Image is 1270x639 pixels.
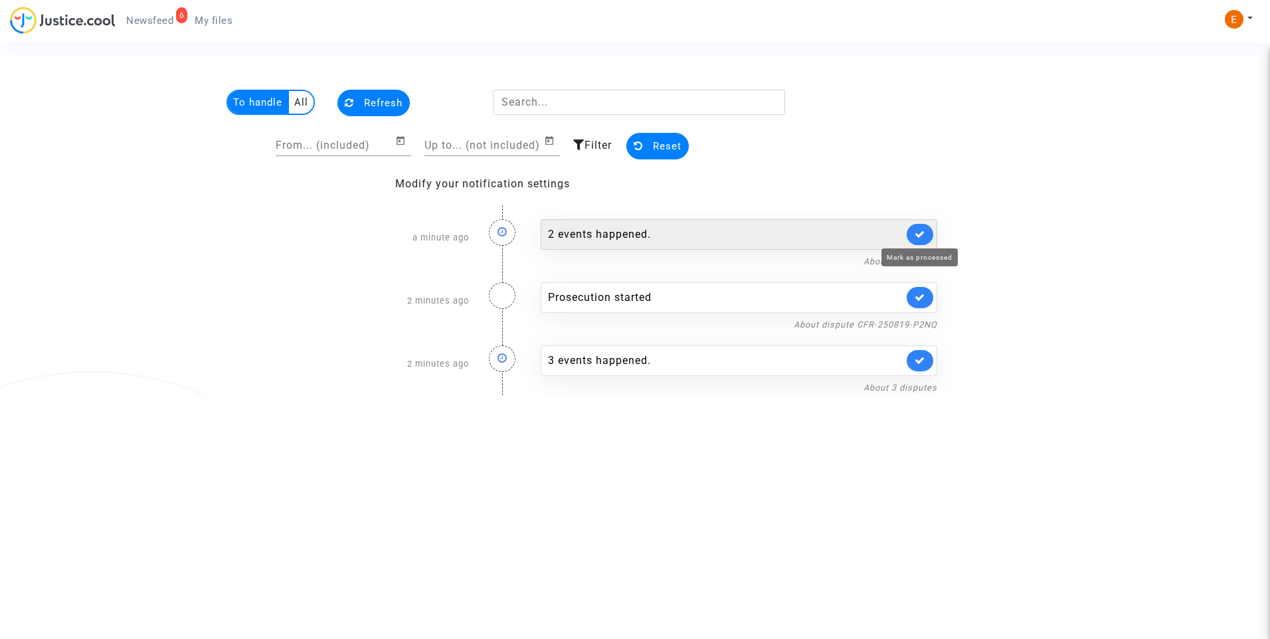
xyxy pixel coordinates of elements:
button: Open calendar [544,133,560,149]
div: Prosecution started [548,290,903,306]
a: About 3 disputes [863,383,937,393]
div: 6 [176,7,188,23]
div: 2 minutes ago [323,332,479,395]
multi-toggle-item: To handle [228,91,289,114]
div: 2 minutes ago [323,269,479,332]
div: a minute ago [323,206,479,269]
span: Refresh [364,97,403,109]
input: Search... [493,90,786,115]
a: 6Newsfeed [116,11,184,31]
button: Reset [626,133,689,159]
multi-toggle-item: All [289,91,314,114]
span: Newsfeed [126,15,173,27]
span: My files [195,15,232,27]
div: 3 events happened. [548,353,903,369]
span: Filter [585,139,612,151]
button: Refresh [337,90,410,116]
a: My files [184,11,243,31]
div: 2 events happened. [548,227,903,242]
img: ACg8ocIeiFvHKe4dA5oeRFd_CiCnuxWUEc1A2wYhRJE3TTWt=s96-c [1225,10,1243,29]
span: Reset [653,140,681,152]
a: About 2 disputes [863,256,937,266]
img: jc-logo.svg [10,7,116,34]
a: Modify your notification settings [395,177,570,190]
button: Open calendar [395,133,411,149]
a: About dispute CFR-250819-P2NQ [794,319,937,329]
